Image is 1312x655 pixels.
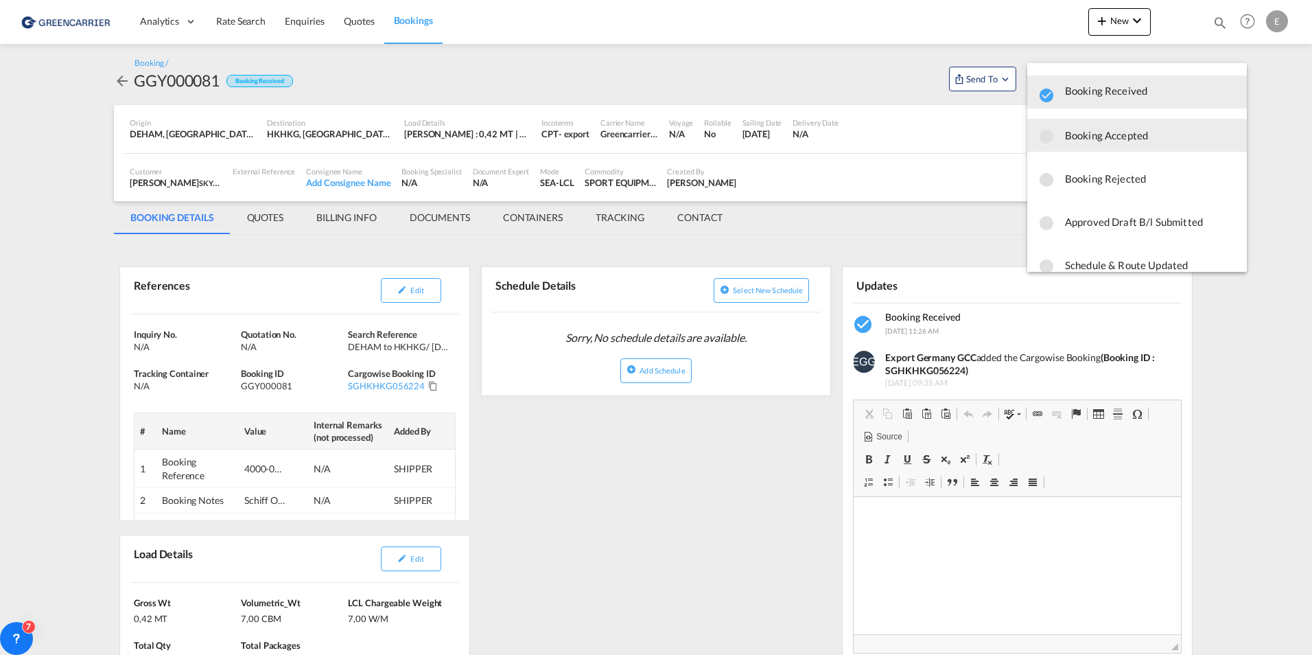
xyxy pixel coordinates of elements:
md-menu-item: Approved Draft B/l Submitted [1027,205,1247,238]
md-icon: icon-checkbox-blank-circle [1038,172,1055,188]
body: Editor, editor2 [14,14,314,28]
span: Booking Rejected [1065,166,1236,191]
md-icon: icon-checkbox-blank-circle [1038,215,1055,231]
span: Booking Accepted [1065,123,1236,148]
md-menu-item: Booking Accepted [1027,119,1247,152]
md-icon: icon-checkbox-blank-circle [1038,128,1055,145]
md-menu-item: Booking Rejected [1027,162,1247,195]
span: Booking Received [1065,78,1236,87]
span: Schedule & Route Updated [1065,253,1236,277]
md-icon: icon-checkbox-blank-circle [1038,258,1055,275]
span: Approved Draft B/l Submitted [1065,209,1236,234]
md-menu-item: Schedule & Route Updated [1027,249,1247,281]
md-icon: icon-checkbox-marked-circle [1038,87,1055,104]
md-menu-item: Booking Received [1027,76,1247,108]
